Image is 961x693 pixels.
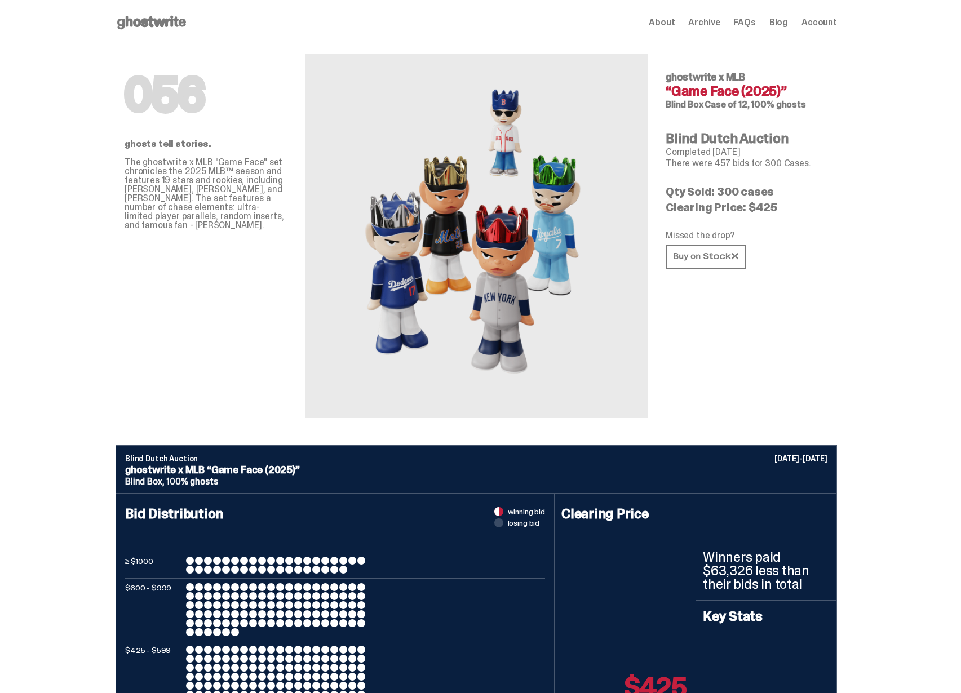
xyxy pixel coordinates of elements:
span: losing bid [508,519,540,527]
h4: Key Stats [703,610,830,623]
h4: Blind Dutch Auction [666,132,828,145]
p: Winners paid $63,326 less than their bids in total [703,550,830,591]
p: Clearing Price: $425 [666,202,828,213]
span: winning bid [508,508,545,516]
span: Blind Box, [125,476,164,487]
a: Blog [769,18,788,27]
span: ghostwrite x MLB [666,70,745,84]
p: $600 - $999 [125,583,181,636]
h4: Bid Distribution [125,507,545,557]
p: There were 457 bids for 300 Cases. [666,159,828,168]
p: Qty Sold: 300 cases [666,186,828,197]
span: 100% ghosts [166,476,218,487]
a: About [649,18,675,27]
span: Case of 12, 100% ghosts [705,99,805,110]
a: Account [801,18,837,27]
img: MLB&ldquo;Game Face (2025)&rdquo; [352,81,600,391]
p: ghostwrite x MLB “Game Face (2025)” [125,465,827,475]
h4: “Game Face (2025)” [666,85,828,98]
p: Completed [DATE] [666,148,828,157]
p: [DATE]-[DATE] [774,455,827,463]
p: ghosts tell stories. [125,140,287,149]
p: Blind Dutch Auction [125,455,827,463]
p: The ghostwrite x MLB "Game Face" set chronicles the 2025 MLB™ season and features 19 stars and ro... [125,158,287,230]
h4: Clearing Price [561,507,689,521]
a: Archive [688,18,720,27]
p: ≥ $1000 [125,557,181,574]
span: Blind Box [666,99,703,110]
p: Missed the drop? [666,231,828,240]
a: FAQs [733,18,755,27]
h1: 056 [125,72,287,117]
